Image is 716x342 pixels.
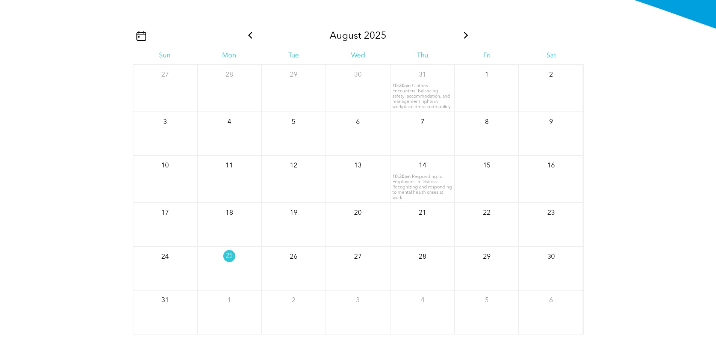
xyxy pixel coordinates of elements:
div: Wed [326,51,390,60]
p: 11 [223,159,236,172]
div: Tue [261,51,325,60]
p: 31 [158,294,172,307]
p: 17 [158,206,172,220]
p: 14 [416,159,429,172]
p: 16 [544,159,558,172]
p: 3 [158,115,172,129]
p: 28 [223,68,236,81]
p: 5 [287,115,300,129]
p: 5 [480,294,493,307]
span: 2025 [364,31,386,41]
p: 19 [287,206,300,220]
p: 2 [287,294,300,307]
p: 8 [480,115,493,129]
p: 9 [544,115,558,129]
div: Fri [455,51,519,60]
p: 30 [544,250,558,264]
p: 6 [351,115,365,129]
p: 1 [223,294,236,307]
span: 10:30am [392,174,411,179]
p: 18 [223,206,236,220]
p: 7 [416,115,429,129]
span: Responding to Employees in Distress: Recognizing and responding to mental health crises at work [392,175,452,200]
div: Sat [519,51,583,60]
p: 28 [416,250,429,264]
p: 24 [158,250,172,264]
p: 21 [416,206,429,220]
p: 4 [416,294,429,307]
span: Clothes Encounters: Balancing safety, accommodation, and management rights in workplace dress cod... [392,84,451,109]
span: August [330,31,361,41]
p: 6 [544,294,558,307]
span: 10:30am [392,83,411,89]
p: 30 [351,68,365,81]
p: 27 [351,250,365,264]
p: 27 [158,68,172,81]
p: 10 [158,159,172,172]
p: 29 [480,250,493,264]
p: 25 [223,250,235,262]
p: 15 [480,159,493,172]
div: Thu [390,51,454,60]
p: 13 [351,159,365,172]
div: Mon [197,51,261,60]
p: 2 [544,68,558,81]
p: 22 [480,206,493,220]
p: 31 [416,68,429,81]
p: 3 [351,294,365,307]
p: 29 [287,68,300,81]
p: 23 [544,206,558,220]
p: 20 [351,206,365,220]
div: Sun [133,51,197,60]
p: 26 [287,250,300,264]
p: 4 [223,115,236,129]
p: 1 [480,68,493,81]
p: 12 [287,159,300,172]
